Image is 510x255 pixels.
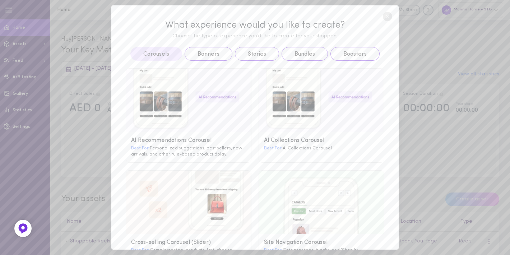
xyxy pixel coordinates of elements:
[126,20,384,31] div: What experience would you like to create?
[264,145,379,152] div: AI Collections Carousel
[185,47,232,61] button: Banners
[264,146,283,150] span: Best For:
[264,248,283,252] span: Best For:
[131,248,150,252] span: Best For:
[18,223,28,234] img: Feedback Button
[264,239,379,246] div: Site Navigation Carousel
[131,239,246,246] div: Cross-selling Carousel (Slider)
[130,47,182,61] button: Carousels
[264,137,379,144] div: AI Collections Carousel
[131,137,246,144] div: AI Recommendations Carousel
[282,47,328,61] button: Bundles
[330,47,380,61] button: Boosters
[126,33,384,40] div: Choose the type of experience you’d like to create for your shoppers
[235,47,279,61] button: Stories
[131,146,150,150] span: Best For:
[131,145,246,157] div: Personalized suggestions, best sellers, new arrivals, and other rule-based product dplay.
